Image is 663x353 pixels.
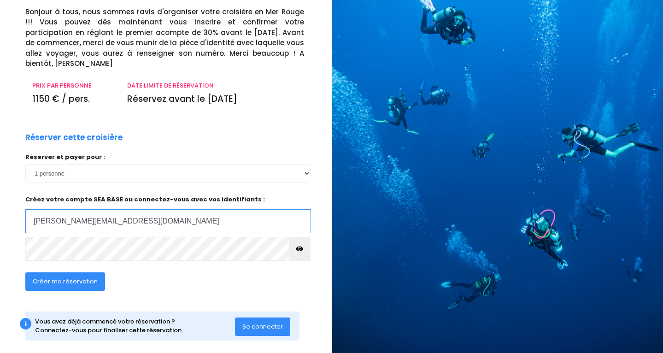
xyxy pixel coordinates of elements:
[35,317,235,335] div: Vous avez déjà commencé votre réservation ? Connectez-vous pour finaliser cette réservation.
[242,322,283,331] span: Se connecter
[33,277,98,286] span: Créer ma réservation
[20,318,31,329] div: i
[25,132,123,144] p: Réserver cette croisière
[235,322,290,330] a: Se connecter
[127,81,304,90] p: DATE LIMITE DE RÉSERVATION
[235,318,290,336] button: Se connecter
[25,7,325,69] p: Bonjour à tous, nous sommes ravis d'organiser votre croisière en Mer Rouge !!! Vous pouvez dès ma...
[32,93,113,106] p: 1150 € / pers.
[25,209,311,233] input: Adresse email
[25,272,105,291] button: Créer ma réservation
[32,81,113,90] p: PRIX PAR PERSONNE
[25,195,311,233] p: Créez votre compte SEA BASE ou connectez-vous avec vos identifiants :
[127,93,304,106] p: Réservez avant le [DATE]
[25,153,311,162] p: Réserver et payer pour :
